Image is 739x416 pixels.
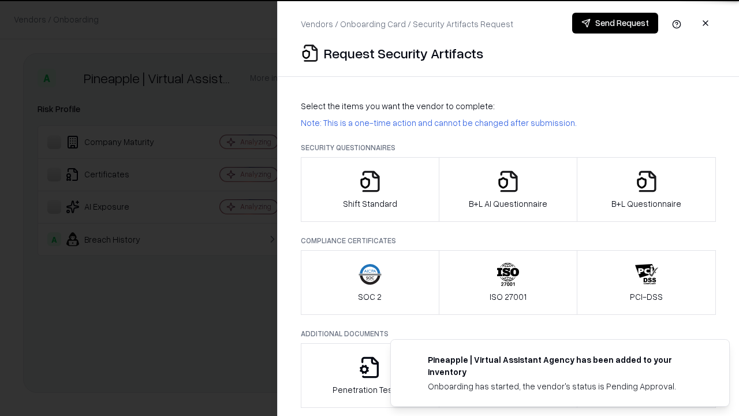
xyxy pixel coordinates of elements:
[428,354,701,378] div: Pineapple | Virtual Assistant Agency has been added to your inventory
[405,354,419,367] img: trypineapple.com
[324,44,483,62] p: Request Security Artifacts
[301,117,716,129] p: Note: This is a one-time action and cannot be changed after submission.
[301,250,439,315] button: SOC 2
[301,329,716,339] p: Additional Documents
[333,384,407,396] p: Penetration Testing
[301,18,513,30] p: Vendors / Onboarding Card / Security Artifacts Request
[301,100,716,112] p: Select the items you want the vendor to complete:
[301,143,716,153] p: Security Questionnaires
[439,157,578,222] button: B+L AI Questionnaire
[611,198,681,210] p: B+L Questionnaire
[572,13,658,34] button: Send Request
[469,198,547,210] p: B+L AI Questionnaire
[301,343,439,408] button: Penetration Testing
[439,250,578,315] button: ISO 27001
[358,291,382,303] p: SOC 2
[577,157,716,222] button: B+L Questionnaire
[343,198,397,210] p: Shift Standard
[630,291,663,303] p: PCI-DSS
[490,291,527,303] p: ISO 27001
[577,250,716,315] button: PCI-DSS
[301,157,439,222] button: Shift Standard
[301,236,716,246] p: Compliance Certificates
[428,380,701,392] div: Onboarding has started, the vendor's status is Pending Approval.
